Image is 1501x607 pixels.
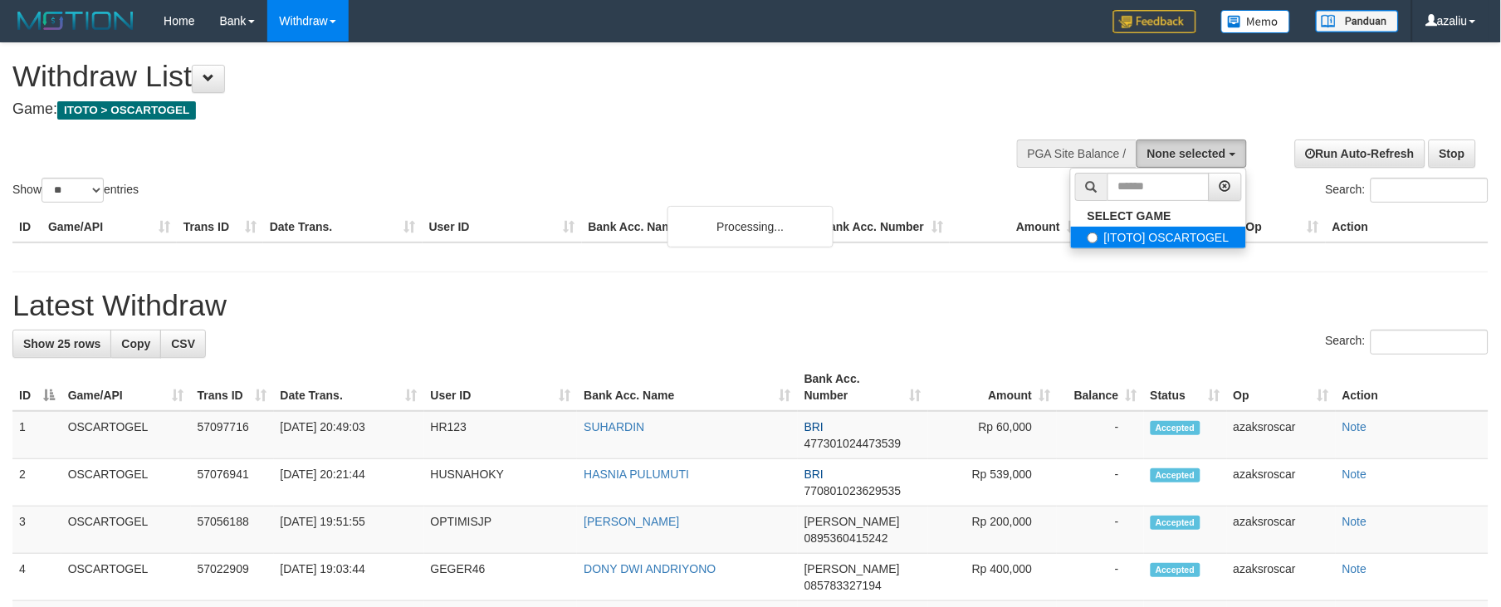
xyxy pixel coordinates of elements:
[1336,364,1489,411] th: Action
[191,507,274,554] td: 57056188
[1057,507,1143,554] td: -
[12,8,139,33] img: MOTION_logo.png
[1057,364,1143,411] th: Balance: activate to sort column ascending
[928,364,1058,411] th: Amount: activate to sort column ascending
[928,554,1058,601] td: Rp 400,000
[12,178,139,203] label: Show entries
[1227,411,1336,459] td: azaksroscar
[12,212,42,242] th: ID
[1147,147,1226,160] span: None selected
[191,554,274,601] td: 57022909
[424,459,578,507] td: HUSNAHOKY
[274,459,424,507] td: [DATE] 20:21:44
[61,459,191,507] td: OSCARTOGEL
[424,554,578,601] td: GEGER46
[23,337,100,350] span: Show 25 rows
[667,206,834,247] div: Processing...
[1227,364,1336,411] th: Op: activate to sort column ascending
[584,420,644,433] a: SUHARDIN
[12,507,61,554] td: 3
[928,411,1058,459] td: Rp 60,000
[1071,205,1246,227] a: SELECT GAME
[424,411,578,459] td: HR123
[804,437,902,450] span: Copy 477301024473539 to clipboard
[1342,562,1367,575] a: Note
[804,579,882,592] span: Copy 085783327194 to clipboard
[1371,178,1489,203] input: Search:
[160,330,206,358] a: CSV
[1071,227,1246,248] label: [ITOTO] OSCARTOGEL
[12,364,61,411] th: ID: activate to sort column descending
[171,337,195,350] span: CSV
[423,212,582,242] th: User ID
[1057,411,1143,459] td: -
[1429,140,1476,168] a: Stop
[1151,563,1200,577] span: Accepted
[61,364,191,411] th: Game/API: activate to sort column ascending
[1137,140,1247,168] button: None selected
[1326,178,1489,203] label: Search:
[1227,459,1336,507] td: azaksroscar
[1144,364,1227,411] th: Status: activate to sort column ascending
[798,364,928,411] th: Bank Acc. Number: activate to sort column ascending
[584,515,679,528] a: [PERSON_NAME]
[950,212,1085,242] th: Amount
[1227,507,1336,554] td: azaksroscar
[928,507,1058,554] td: Rp 200,000
[61,554,191,601] td: OSCARTOGEL
[1017,140,1137,168] div: PGA Site Balance /
[1227,554,1336,601] td: azaksroscar
[61,411,191,459] td: OSCARTOGEL
[12,411,61,459] td: 1
[1088,209,1171,223] b: SELECT GAME
[177,212,263,242] th: Trans ID
[263,212,423,242] th: Date Trans.
[1151,516,1200,530] span: Accepted
[191,459,274,507] td: 57076941
[584,467,689,481] a: HASNIA PULUMUTI
[12,101,984,118] h4: Game:
[12,459,61,507] td: 2
[1371,330,1489,355] input: Search:
[814,212,950,242] th: Bank Acc. Number
[1342,515,1367,528] a: Note
[1326,212,1489,242] th: Action
[1088,233,1098,243] input: [ITOTO] OSCARTOGEL
[928,459,1058,507] td: Rp 539,000
[274,554,424,601] td: [DATE] 19:03:44
[57,101,196,120] span: ITOTO > OSCARTOGEL
[804,420,824,433] span: BRI
[804,531,888,545] span: Copy 0895360415242 to clipboard
[12,60,984,93] h1: Withdraw List
[42,212,177,242] th: Game/API
[424,364,578,411] th: User ID: activate to sort column ascending
[1057,554,1143,601] td: -
[110,330,161,358] a: Copy
[1326,330,1489,355] label: Search:
[424,507,578,554] td: OPTIMISJP
[1151,421,1200,435] span: Accepted
[12,330,111,358] a: Show 25 rows
[191,411,274,459] td: 57097716
[121,337,150,350] span: Copy
[42,178,104,203] select: Showentries
[582,212,815,242] th: Bank Acc. Name
[191,364,274,411] th: Trans ID: activate to sort column ascending
[1057,459,1143,507] td: -
[274,411,424,459] td: [DATE] 20:49:03
[61,507,191,554] td: OSCARTOGEL
[804,515,900,528] span: [PERSON_NAME]
[274,507,424,554] td: [DATE] 19:51:55
[1316,10,1399,32] img: panduan.png
[1342,467,1367,481] a: Note
[584,562,716,575] a: DONY DWI ANDRIYONO
[804,562,900,575] span: [PERSON_NAME]
[274,364,424,411] th: Date Trans.: activate to sort column ascending
[1239,212,1326,242] th: Op
[1342,420,1367,433] a: Note
[1113,10,1196,33] img: Feedback.jpg
[12,554,61,601] td: 4
[1295,140,1425,168] a: Run Auto-Refresh
[1151,468,1200,482] span: Accepted
[804,484,902,497] span: Copy 770801023629535 to clipboard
